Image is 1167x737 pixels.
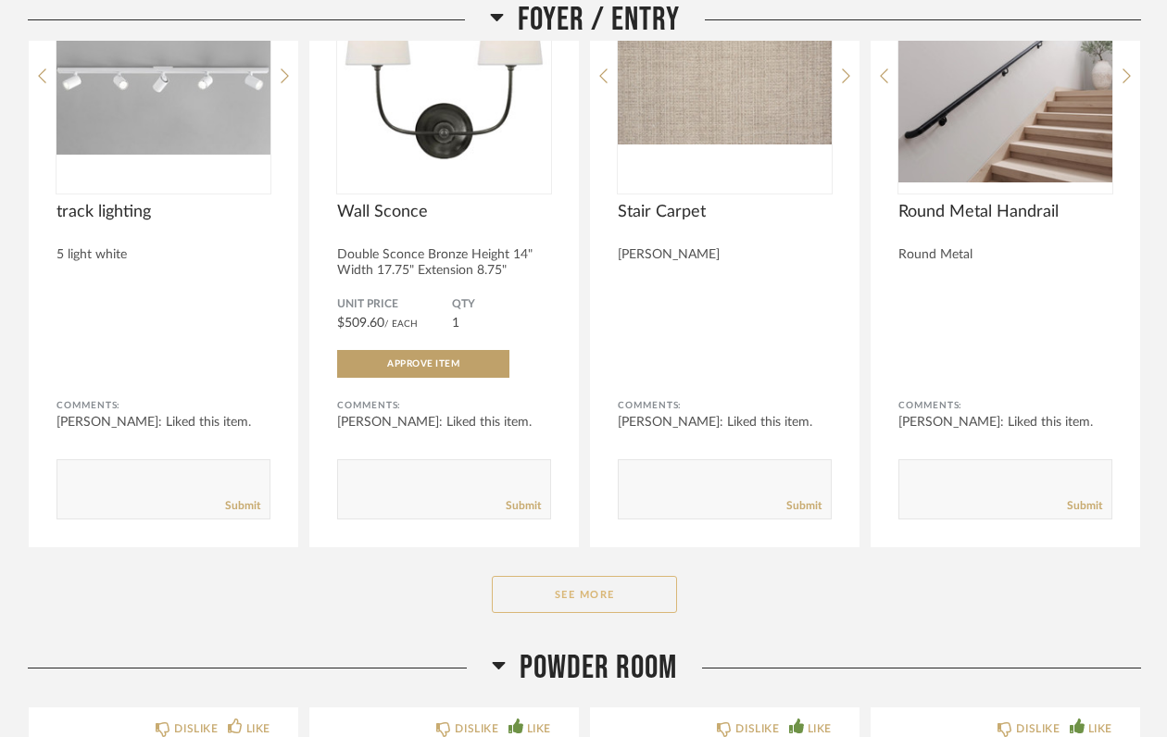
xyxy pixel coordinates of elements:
[56,413,270,431] div: [PERSON_NAME]: Liked this item.
[225,498,260,514] a: Submit
[337,202,551,222] span: Wall Sconce
[618,396,832,415] div: Comments:
[898,413,1112,431] div: [PERSON_NAME]: Liked this item.
[618,413,832,431] div: [PERSON_NAME]: Liked this item.
[898,247,1112,263] div: Round Metal
[56,202,270,222] span: track lighting
[337,317,384,330] span: $509.60
[337,297,452,312] span: Unit Price
[492,576,677,613] button: See More
[898,396,1112,415] div: Comments:
[337,396,551,415] div: Comments:
[337,350,509,378] button: Approve Item
[898,202,1112,222] span: Round Metal Handrail
[1067,498,1102,514] a: Submit
[520,648,677,688] span: Powder Room
[618,202,832,222] span: Stair Carpet
[56,396,270,415] div: Comments:
[506,498,541,514] a: Submit
[337,247,551,279] div: Double Sconce Bronze Height 14" Width 17.75" Extension 8.75"
[384,319,418,329] span: / Each
[337,413,551,431] div: [PERSON_NAME]: Liked this item.
[786,498,822,514] a: Submit
[618,247,832,263] div: [PERSON_NAME]
[452,317,459,330] span: 1
[56,247,270,263] div: 5 light white
[452,297,551,312] span: QTY
[387,359,459,368] span: Approve Item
